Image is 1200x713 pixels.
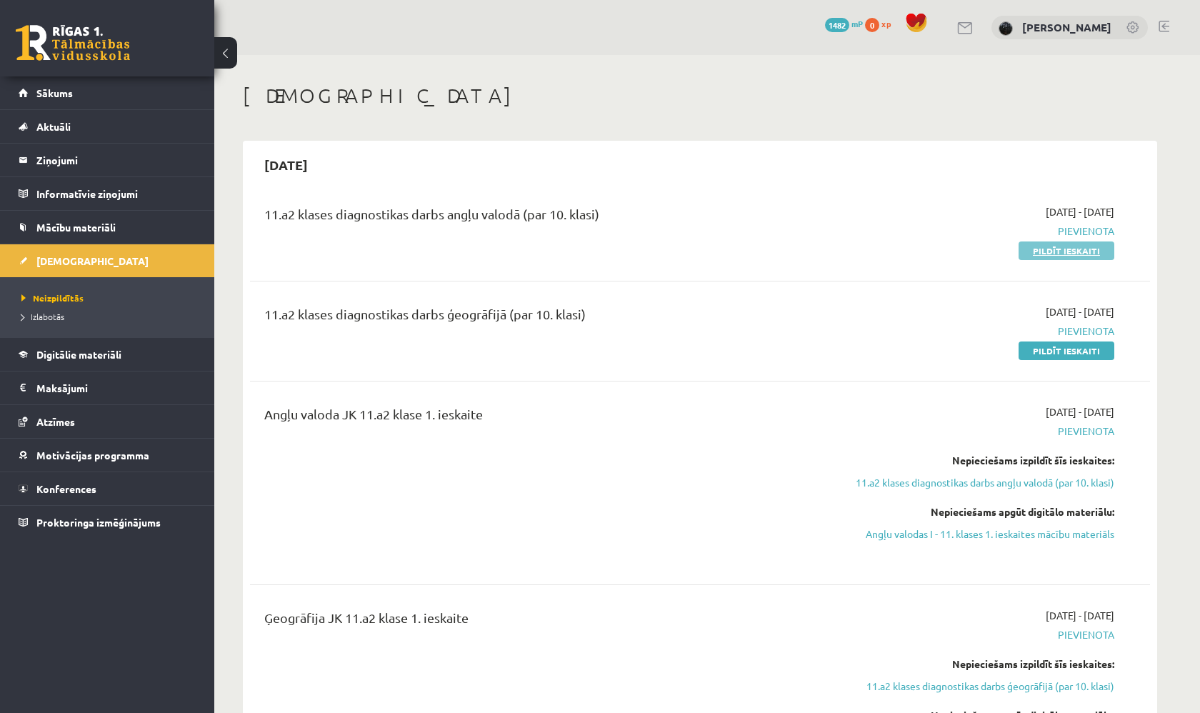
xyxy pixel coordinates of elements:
[851,18,863,29] span: mP
[264,608,824,634] div: Ģeogrāfija JK 11.a2 klase 1. ieskaite
[1022,20,1111,34] a: [PERSON_NAME]
[19,506,196,539] a: Proktoringa izmēģinājums
[36,372,196,404] legend: Maksājumi
[845,627,1114,642] span: Pievienota
[825,18,863,29] a: 1482 mP
[845,657,1114,672] div: Nepieciešams izpildīt šīs ieskaites:
[845,679,1114,694] a: 11.a2 klases diagnostikas darbs ģeogrāfijā (par 10. klasi)
[845,504,1114,519] div: Nepieciešams apgūt digitālo materiālu:
[1046,204,1114,219] span: [DATE] - [DATE]
[19,338,196,371] a: Digitālie materiāli
[845,224,1114,239] span: Pievienota
[999,21,1013,36] img: Karolina Rogalika
[264,204,824,231] div: 11.a2 klases diagnostikas darbs angļu valodā (par 10. klasi)
[19,76,196,109] a: Sākums
[21,292,84,304] span: Neizpildītās
[264,304,824,331] div: 11.a2 klases diagnostikas darbs ģeogrāfijā (par 10. klasi)
[19,372,196,404] a: Maksājumi
[845,424,1114,439] span: Pievienota
[36,449,149,462] span: Motivācijas programma
[36,254,149,267] span: [DEMOGRAPHIC_DATA]
[19,211,196,244] a: Mācību materiāli
[36,221,116,234] span: Mācību materiāli
[19,405,196,438] a: Atzīmes
[881,18,891,29] span: xp
[19,110,196,143] a: Aktuāli
[1046,304,1114,319] span: [DATE] - [DATE]
[845,527,1114,542] a: Angļu valodas I - 11. klases 1. ieskaites mācību materiāls
[264,404,824,431] div: Angļu valoda JK 11.a2 klase 1. ieskaite
[36,516,161,529] span: Proktoringa izmēģinājums
[36,86,73,99] span: Sākums
[36,120,71,133] span: Aktuāli
[19,244,196,277] a: [DEMOGRAPHIC_DATA]
[19,144,196,176] a: Ziņojumi
[243,84,1157,108] h1: [DEMOGRAPHIC_DATA]
[250,148,322,181] h2: [DATE]
[865,18,879,32] span: 0
[21,311,64,322] span: Izlabotās
[21,310,200,323] a: Izlabotās
[845,475,1114,490] a: 11.a2 klases diagnostikas darbs angļu valodā (par 10. klasi)
[19,177,196,210] a: Informatīvie ziņojumi
[1019,241,1114,260] a: Pildīt ieskaiti
[36,177,196,210] legend: Informatīvie ziņojumi
[36,415,75,428] span: Atzīmes
[865,18,898,29] a: 0 xp
[36,348,121,361] span: Digitālie materiāli
[825,18,849,32] span: 1482
[19,439,196,472] a: Motivācijas programma
[845,453,1114,468] div: Nepieciešams izpildīt šīs ieskaites:
[1046,404,1114,419] span: [DATE] - [DATE]
[19,472,196,505] a: Konferences
[21,291,200,304] a: Neizpildītās
[1046,608,1114,623] span: [DATE] - [DATE]
[16,25,130,61] a: Rīgas 1. Tālmācības vidusskola
[1019,341,1114,360] a: Pildīt ieskaiti
[845,324,1114,339] span: Pievienota
[36,482,96,495] span: Konferences
[36,144,196,176] legend: Ziņojumi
